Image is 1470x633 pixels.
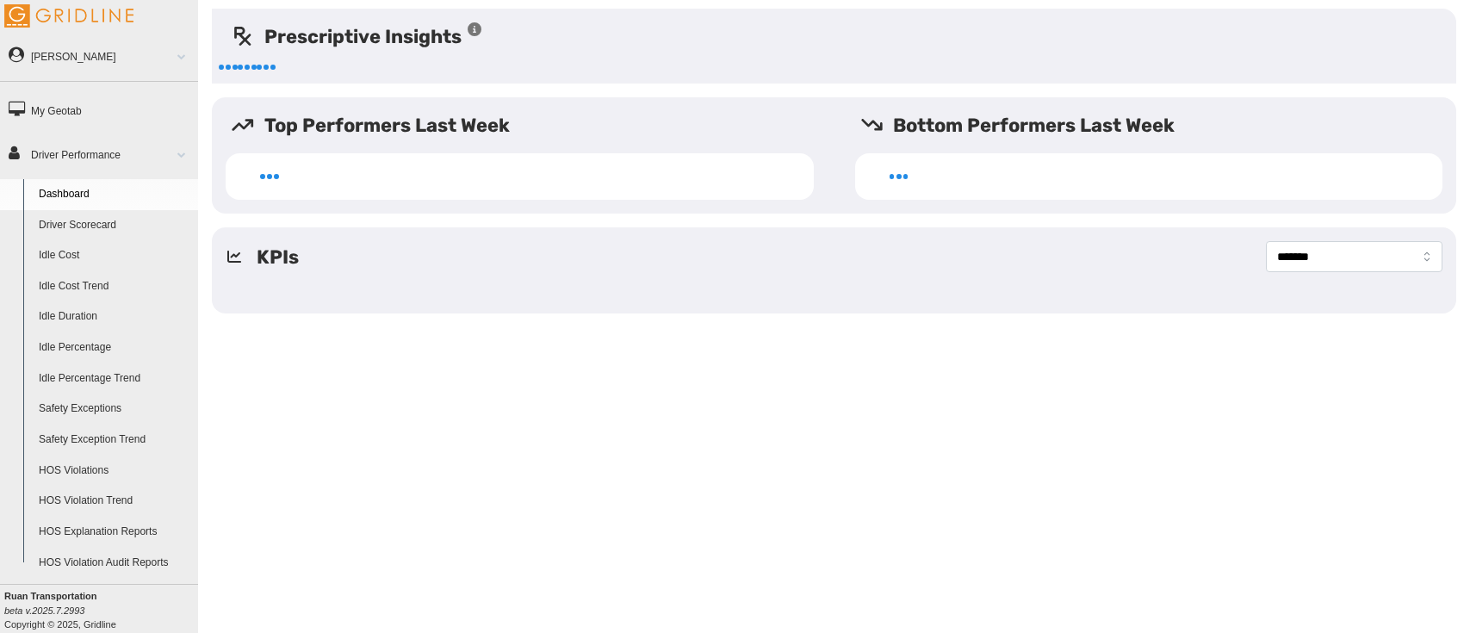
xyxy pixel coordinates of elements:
h5: Top Performers Last Week [231,111,828,140]
h5: Bottom Performers Last Week [860,111,1457,140]
div: Copyright © 2025, Gridline [4,589,198,631]
a: HOS Violation Trend [31,486,198,517]
h5: Prescriptive Insights [231,22,483,51]
a: Idle Percentage Trend [31,363,198,394]
a: Idle Cost Trend [31,271,198,302]
a: Safety Exception Trend [31,425,198,456]
a: Safety Exceptions [31,394,198,425]
a: HOS Violations [31,456,198,487]
a: Idle Percentage [31,332,198,363]
i: beta v.2025.7.2993 [4,605,84,616]
img: Gridline [4,4,133,28]
a: Driver Scorecard [31,210,198,241]
b: Ruan Transportation [4,591,97,601]
a: Dashboard [31,179,198,210]
a: Idle Cost [31,240,198,271]
h5: KPIs [257,243,299,271]
a: HOS Violation Audit Reports [31,548,198,579]
a: HOS Explanation Reports [31,517,198,548]
a: Idle Duration [31,301,198,332]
